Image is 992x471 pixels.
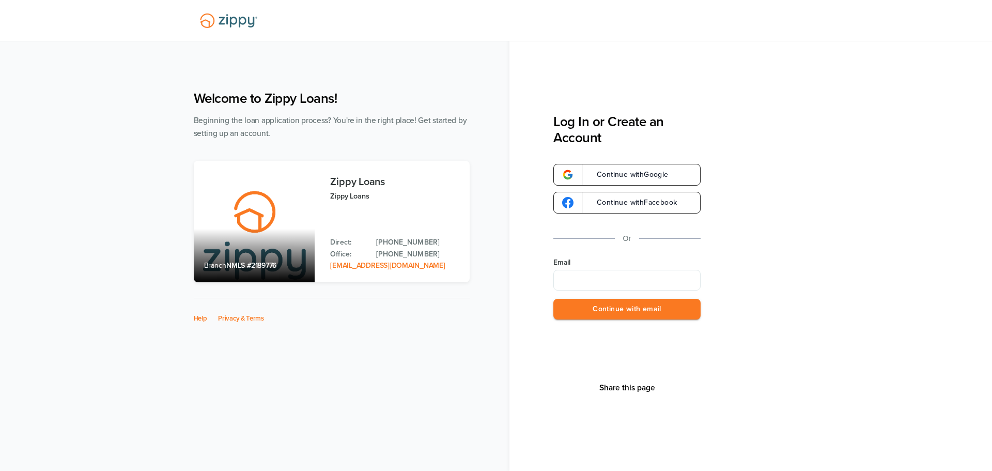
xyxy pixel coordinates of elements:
span: NMLS #2189776 [226,261,276,270]
p: Office: [330,249,366,260]
a: google-logoContinue withGoogle [553,164,701,186]
button: Share This Page [596,383,658,393]
label: Email [553,257,701,268]
p: Or [623,232,631,245]
span: Beginning the loan application process? You're in the right place! Get started by setting up an a... [194,116,467,138]
span: Branch [204,261,227,270]
a: Office Phone: 512-975-2947 [376,249,459,260]
img: Lender Logo [194,9,263,33]
a: google-logoContinue withFacebook [553,192,701,214]
a: Help [194,314,207,323]
h3: Log In or Create an Account [553,114,701,146]
input: Email Address [553,270,701,291]
a: Direct Phone: 512-975-2947 [376,237,459,248]
a: Privacy & Terms [218,314,264,323]
a: Email Address: zippyguide@zippymh.com [330,261,445,270]
button: Continue with email [553,299,701,320]
span: Continue with Facebook [586,199,677,206]
p: Direct: [330,237,366,248]
h3: Zippy Loans [330,176,459,188]
span: Continue with Google [586,171,669,178]
p: Zippy Loans [330,190,459,202]
h1: Welcome to Zippy Loans! [194,90,470,107]
img: google-logo [562,197,574,208]
img: google-logo [562,169,574,180]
